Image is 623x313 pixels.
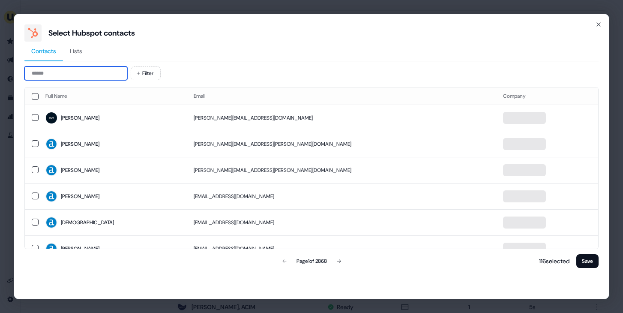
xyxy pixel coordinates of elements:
[61,244,99,253] div: [PERSON_NAME]
[187,235,496,262] td: [EMAIL_ADDRESS][DOMAIN_NAME]
[187,209,496,235] td: [EMAIL_ADDRESS][DOMAIN_NAME]
[61,114,99,122] div: [PERSON_NAME]
[576,254,599,268] button: Save
[496,87,598,105] th: Company
[187,87,496,105] th: Email
[48,28,135,38] div: Select Hubspot contacts
[61,192,99,201] div: [PERSON_NAME]
[61,140,99,148] div: [PERSON_NAME]
[61,218,114,227] div: [DEMOGRAPHIC_DATA]
[187,131,496,157] td: [PERSON_NAME][EMAIL_ADDRESS][PERSON_NAME][DOMAIN_NAME]
[187,105,496,131] td: [PERSON_NAME][EMAIL_ADDRESS][DOMAIN_NAME]
[31,47,56,55] span: Contacts
[39,87,187,105] th: Full Name
[70,47,82,55] span: Lists
[187,183,496,209] td: [EMAIL_ADDRESS][DOMAIN_NAME]
[297,257,327,265] div: Page 1 of 2868
[187,157,496,183] td: [PERSON_NAME][EMAIL_ADDRESS][PERSON_NAME][DOMAIN_NAME]
[61,166,99,175] div: [PERSON_NAME]
[536,257,569,265] p: 116 selected
[131,66,161,80] button: Filter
